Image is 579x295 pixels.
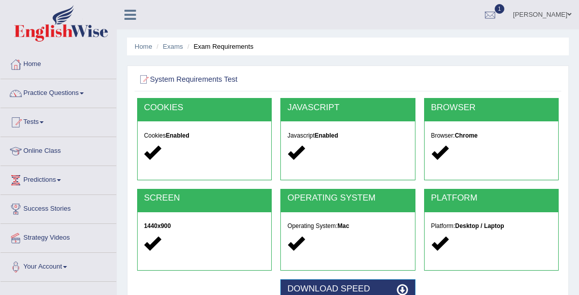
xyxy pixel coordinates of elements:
h5: Browser: [431,133,552,139]
h2: System Requirements Test [137,73,399,86]
h2: COOKIES [144,103,265,113]
h5: Platform: [431,223,552,230]
strong: 1440x900 [144,222,171,230]
h2: SCREEN [144,193,265,203]
strong: Desktop / Laptop [455,222,504,230]
a: Your Account [1,253,116,278]
a: Predictions [1,166,116,191]
h2: OPERATING SYSTEM [287,193,408,203]
a: Success Stories [1,195,116,220]
a: Practice Questions [1,79,116,105]
strong: Chrome [455,132,477,139]
h2: DOWNLOAD SPEED [287,284,408,294]
h5: Javascript [287,133,408,139]
li: Exam Requirements [185,42,253,51]
a: Strategy Videos [1,224,116,249]
h5: Operating System: [287,223,408,230]
h5: Cookies [144,133,265,139]
a: Home [135,43,152,50]
strong: Enabled [315,132,338,139]
span: 1 [495,4,505,14]
strong: Enabled [166,132,189,139]
h2: BROWSER [431,103,552,113]
h2: JAVASCRIPT [287,103,408,113]
a: Home [1,50,116,76]
a: Online Class [1,137,116,162]
a: Tests [1,108,116,134]
a: Exams [163,43,183,50]
strong: Mac [337,222,349,230]
h2: PLATFORM [431,193,552,203]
